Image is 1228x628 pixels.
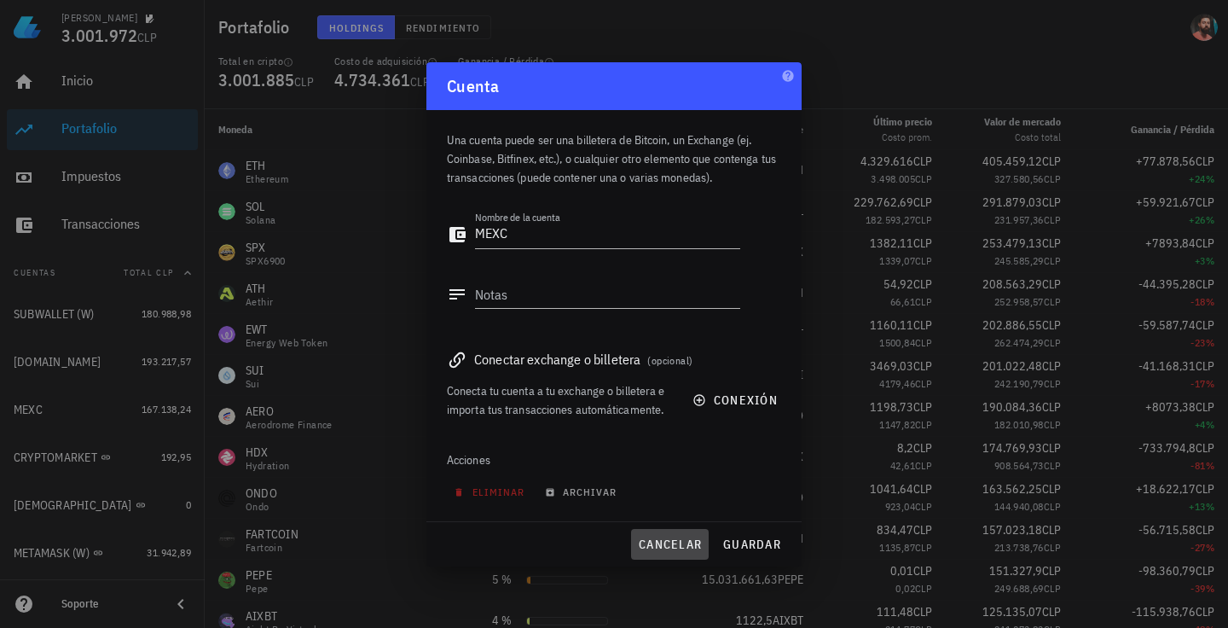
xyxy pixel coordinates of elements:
[647,354,692,367] span: (opcional)
[426,62,802,110] div: Cuenta
[447,381,672,419] div: Conecta tu cuenta a tu exchange o billetera e importa tus transacciones automáticamente.
[548,486,617,498] span: archivar
[447,347,781,371] div: Conectar exchange o billetera
[682,385,791,416] button: conexión
[457,486,524,498] span: eliminar
[696,392,778,408] span: conexión
[715,529,788,560] button: guardar
[538,480,628,504] button: archivar
[631,529,709,560] button: cancelar
[638,537,702,552] span: cancelar
[447,480,536,504] button: eliminar
[475,211,560,224] label: Nombre de la cuenta
[722,537,781,552] span: guardar
[447,110,781,197] div: Una cuenta puede ser una billetera de Bitcoin, un Exchange (ej. Coinbase, Bitfinex, etc.), o cual...
[447,439,781,480] div: Acciones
